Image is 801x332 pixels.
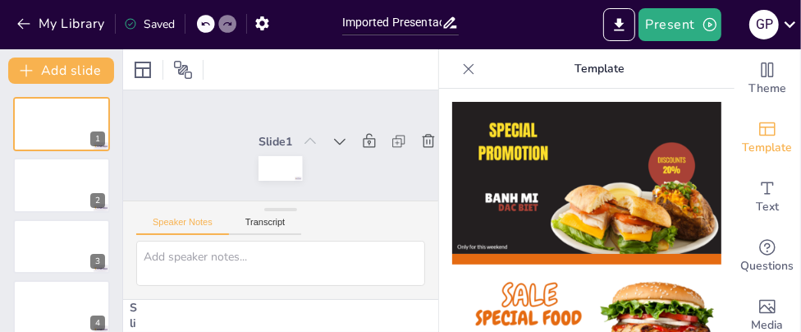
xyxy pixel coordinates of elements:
[452,102,721,254] img: thumb-1.png
[735,108,800,168] div: Add ready made slides
[748,80,786,98] span: Theme
[13,219,110,274] div: 3
[639,8,721,41] button: Present
[124,16,175,32] div: Saved
[743,139,793,157] span: Template
[13,97,110,151] div: 1
[735,168,800,227] div: Add text boxes
[90,193,105,208] div: 2
[259,134,292,150] div: Slide 1
[735,227,800,286] div: Get real-time input from your audience
[12,11,112,37] button: My Library
[749,8,779,41] button: G P
[749,10,779,39] div: G P
[130,57,156,83] div: Layout
[342,11,442,35] input: Insert title
[482,49,718,89] p: Template
[741,257,794,275] span: Questions
[8,58,114,84] button: Add slide
[229,217,302,235] button: Transcript
[90,131,105,146] div: 1
[13,158,110,212] div: 2
[756,198,779,216] span: Text
[173,60,193,80] span: Position
[603,8,635,41] button: Export to PowerPoint
[735,49,800,108] div: Change the overall theme
[90,316,105,330] div: 4
[90,254,105,269] div: 3
[136,217,229,235] button: Speaker Notes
